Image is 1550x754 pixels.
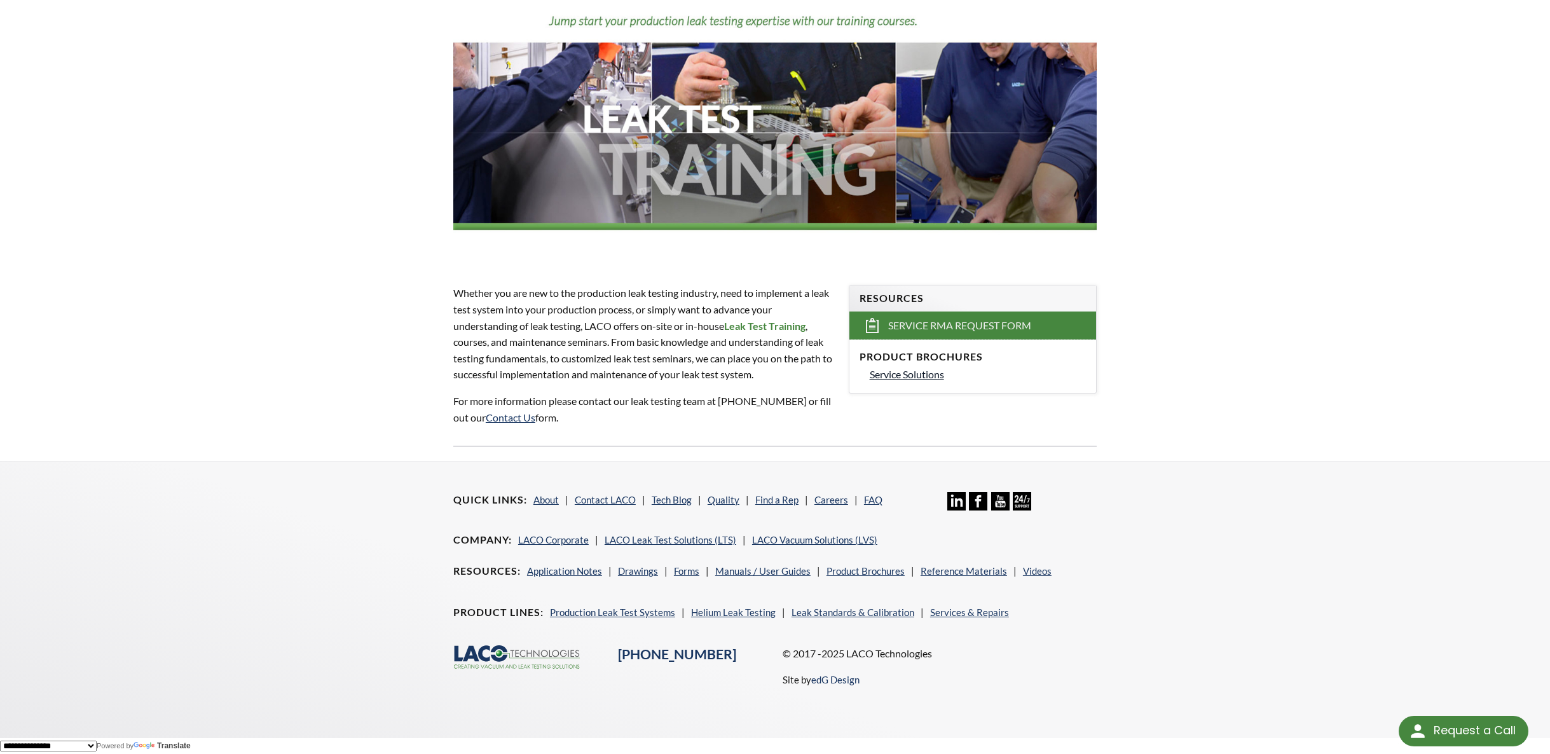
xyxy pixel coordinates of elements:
[453,393,833,425] p: For more information please contact our leak testing team at [PHONE_NUMBER] or fill out our form.
[618,565,658,577] a: Drawings
[652,494,692,505] a: Tech Blog
[814,494,848,505] a: Careers
[724,320,806,332] strong: Leak Test Training
[1013,501,1031,512] a: 24/7 Support
[870,368,944,380] span: Service Solutions
[453,533,512,547] h4: Company
[453,4,1097,261] img: Leak Test Training header
[527,565,602,577] a: Application Notes
[864,494,882,505] a: FAQ
[134,742,157,750] img: Google Translate
[575,494,636,505] a: Contact LACO
[888,319,1031,332] span: Service RMA Request Form
[783,672,860,687] p: Site by
[708,494,739,505] a: Quality
[1023,565,1052,577] a: Videos
[1434,716,1516,745] div: Request a Call
[550,607,675,618] a: Production Leak Test Systems
[930,607,1009,618] a: Services & Repairs
[453,565,521,578] h4: Resources
[849,312,1096,339] a: Service RMA Request Form
[1408,721,1428,741] img: round button
[518,534,589,545] a: LACO Corporate
[792,607,914,618] a: Leak Standards & Calibration
[605,534,736,545] a: LACO Leak Test Solutions (LTS)
[755,494,799,505] a: Find a Rep
[811,674,860,685] a: edG Design
[921,565,1007,577] a: Reference Materials
[783,645,1097,662] p: © 2017 -2025 LACO Technologies
[453,285,833,383] p: Whether you are new to the production leak testing industry, need to implement a leak test system...
[691,607,776,618] a: Helium Leak Testing
[715,565,811,577] a: Manuals / User Guides
[860,292,1086,305] h4: Resources
[752,534,877,545] a: LACO Vacuum Solutions (LVS)
[453,606,544,619] h4: Product Lines
[826,565,905,577] a: Product Brochures
[134,741,191,750] a: Translate
[674,565,699,577] a: Forms
[860,350,1086,364] h4: Product Brochures
[486,411,535,423] a: Contact Us
[533,494,559,505] a: About
[1013,492,1031,511] img: 24/7 Support Icon
[453,493,527,507] h4: Quick Links
[1399,716,1528,746] div: Request a Call
[870,366,1086,383] a: Service Solutions
[618,646,736,662] a: [PHONE_NUMBER]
